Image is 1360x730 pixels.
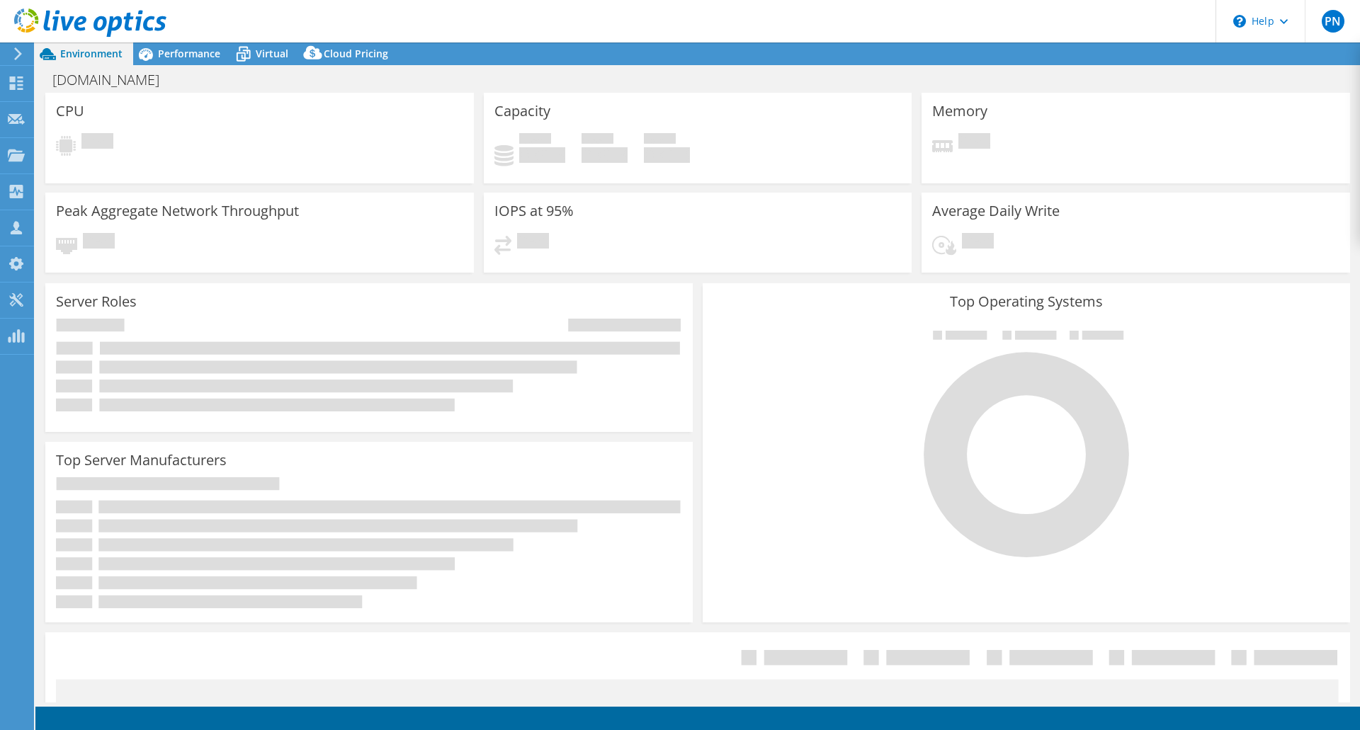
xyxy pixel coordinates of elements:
[324,47,388,60] span: Cloud Pricing
[582,133,613,147] span: Free
[958,133,990,152] span: Pending
[494,203,574,219] h3: IOPS at 95%
[60,47,123,60] span: Environment
[81,133,113,152] span: Pending
[83,233,115,252] span: Pending
[644,133,676,147] span: Total
[256,47,288,60] span: Virtual
[56,103,84,119] h3: CPU
[932,203,1060,219] h3: Average Daily Write
[158,47,220,60] span: Performance
[1233,15,1246,28] svg: \n
[519,147,565,163] h4: 0 GiB
[932,103,987,119] h3: Memory
[46,72,181,88] h1: [DOMAIN_NAME]
[494,103,550,119] h3: Capacity
[582,147,628,163] h4: 0 GiB
[56,452,227,468] h3: Top Server Manufacturers
[713,294,1339,309] h3: Top Operating Systems
[517,233,549,252] span: Pending
[519,133,551,147] span: Used
[962,233,994,252] span: Pending
[56,203,299,219] h3: Peak Aggregate Network Throughput
[644,147,690,163] h4: 0 GiB
[56,294,137,309] h3: Server Roles
[1322,10,1344,33] span: PN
